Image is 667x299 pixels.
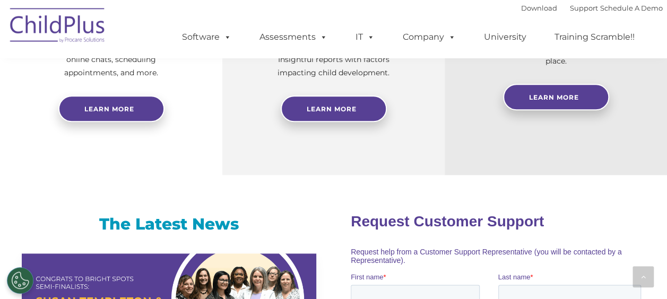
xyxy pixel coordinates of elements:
span: Last name [148,70,180,78]
a: Software [171,27,242,48]
a: IT [345,27,385,48]
a: Assessments [249,27,338,48]
span: Phone number [148,113,193,121]
a: Support [570,4,598,12]
a: Download [521,4,557,12]
button: Cookies Settings [7,267,33,294]
a: Training Scramble!! [544,27,645,48]
a: Learn more [58,95,164,122]
a: Learn More [281,95,387,122]
a: Schedule A Demo [600,4,663,12]
a: Company [392,27,466,48]
font: | [521,4,663,12]
img: ChildPlus by Procare Solutions [5,1,111,54]
a: University [473,27,537,48]
a: Learn More [503,84,609,110]
span: Learn More [307,105,357,113]
h3: The Latest News [22,214,316,235]
span: Learn more [84,105,134,113]
span: Learn More [529,93,579,101]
